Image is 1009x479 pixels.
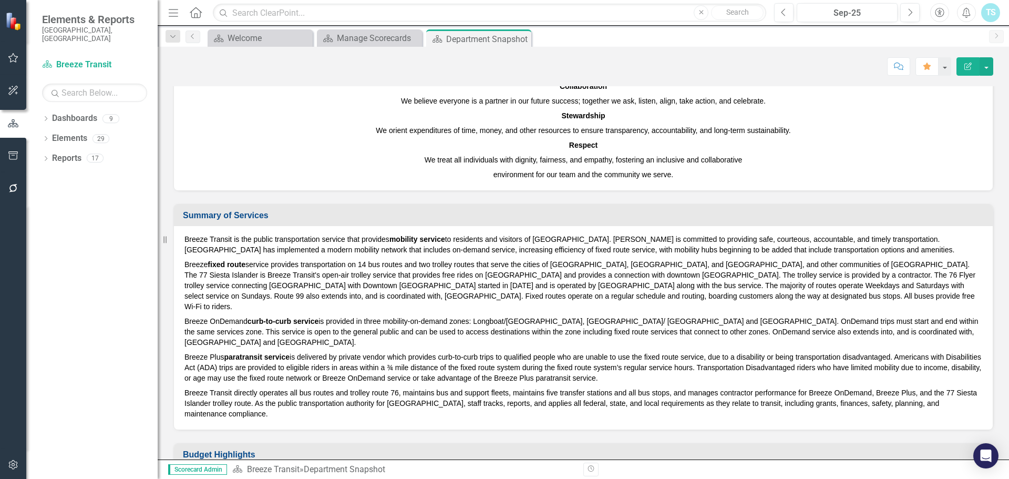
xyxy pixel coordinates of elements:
[5,12,24,30] img: ClearPoint Strategy
[52,113,97,125] a: Dashboards
[569,141,598,149] strong: Respect
[184,94,982,108] p: We believe everyone is a partner in our future success; together we ask, listen, align, take acti...
[973,443,998,468] div: Open Intercom Messenger
[981,3,1000,22] button: TS
[42,13,147,26] span: Elements & Reports
[208,260,245,269] strong: fixed route
[247,464,300,474] a: Breeze Transit
[320,32,419,45] a: Manage Scorecards
[102,114,119,123] div: 9
[228,32,310,45] div: Welcome
[42,59,147,71] a: Breeze Transit
[248,317,318,325] strong: curb-to-curb service
[87,154,104,163] div: 17
[337,32,419,45] div: Manage Scorecards
[183,211,987,220] h3: Summary of Services
[184,385,982,419] p: Breeze Transit directly operates all bus routes and trolley route 76, maintains bus and support f...
[184,314,982,350] p: Breeze OnDemand is provided in three mobility-on-demand zones: Longboat/[GEOGRAPHIC_DATA], [GEOGR...
[184,257,982,314] p: Breeze service provides transportation on 14 bus routes and two trolley routes that serve the cit...
[726,8,749,16] span: Search
[92,134,109,143] div: 29
[184,167,982,180] p: environment for our team and the community we serve.
[210,32,310,45] a: Welcome
[184,234,982,257] p: Breeze Transit is the public transportation service that provides to residents and visitors of [G...
[52,152,81,165] a: Reports
[389,235,445,243] strong: mobility service
[224,353,290,361] strong: paratransit service
[168,464,227,475] span: Scorecard Admin
[561,111,605,120] strong: Stewardship
[213,4,766,22] input: Search ClearPoint...
[183,450,987,460] h3: Budget Highlights
[797,3,898,22] button: Sep-25
[52,133,87,145] a: Elements
[800,7,894,19] div: Sep-25
[42,26,147,43] small: [GEOGRAPHIC_DATA], [GEOGRAPHIC_DATA]
[184,123,982,138] p: We orient expenditures of time, money, and other resources to ensure transparency, accountability...
[711,5,764,20] button: Search
[184,350,982,385] p: Breeze Plus is delivered by private vendor which provides curb-to-curb trips to qualified people ...
[446,33,529,46] div: Department Snapshot
[304,464,385,474] div: Department Snapshot
[232,464,575,476] div: »
[184,152,982,167] p: We treat all individuals with dignity, fairness, and empathy, fostering an inclusive and collabor...
[560,82,607,90] strong: Collaboration
[42,84,147,102] input: Search Below...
